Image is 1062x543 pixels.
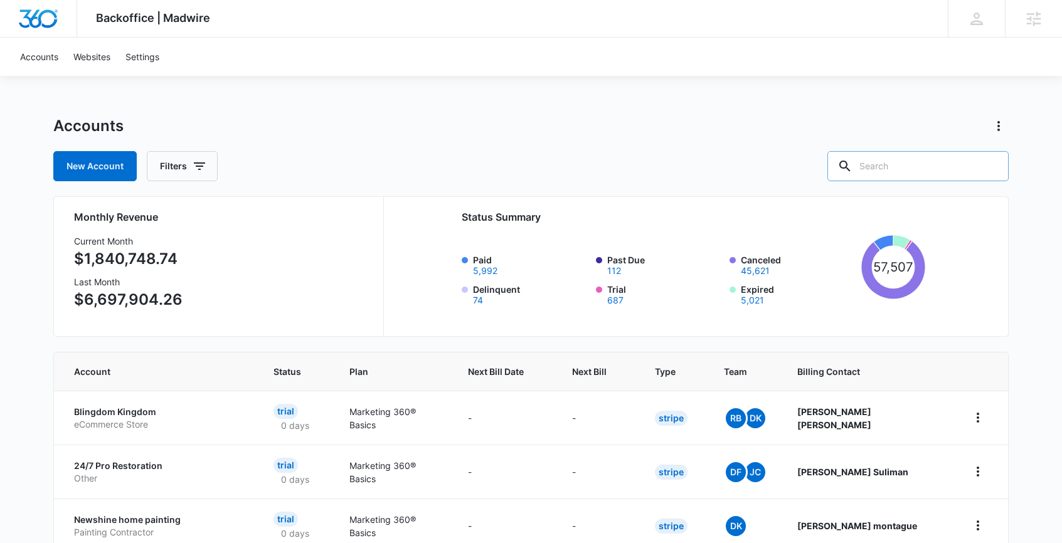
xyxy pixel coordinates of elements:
p: Marketing 360® Basics [349,405,438,431]
label: Paid [473,253,588,275]
button: Trial [607,296,624,305]
p: $6,697,904.26 [74,288,183,311]
p: $1,840,748.74 [74,248,183,270]
span: DF [726,462,746,482]
p: 24/7 Pro Restoration [74,460,243,472]
button: home [968,408,988,428]
td: - [557,391,640,445]
h1: Accounts [53,117,124,135]
h3: Current Month [74,235,183,248]
strong: [PERSON_NAME] Suliman [797,467,908,477]
p: 0 days [273,419,317,432]
a: Settings [118,38,167,76]
p: eCommerce Store [74,418,243,431]
a: Blingdom KingdomeCommerce Store [74,406,243,430]
div: Trial [273,404,298,419]
strong: [PERSON_NAME] [PERSON_NAME] [797,406,871,430]
a: Accounts [13,38,66,76]
span: JC [745,462,765,482]
label: Delinquent [473,283,588,305]
p: Blingdom Kingdom [74,406,243,418]
a: New Account [53,151,137,181]
p: Marketing 360® Basics [349,459,438,485]
input: Search [827,151,1009,181]
div: Stripe [655,519,688,534]
button: Delinquent [473,296,483,305]
div: Trial [273,512,298,527]
button: Past Due [607,266,621,275]
span: Next Bill Date [468,365,524,378]
span: Backoffice | Madwire [96,11,210,24]
button: Filters [147,151,218,181]
h2: Monthly Revenue [74,209,368,224]
td: - [557,445,640,498]
p: Painting Contractor [74,526,243,539]
span: Account [74,365,225,378]
span: DK [726,516,746,536]
div: Trial [273,458,298,473]
h3: Last Month [74,275,183,288]
a: 24/7 Pro RestorationOther [74,460,243,484]
span: Team [724,365,749,378]
strong: [PERSON_NAME] montague [797,520,917,531]
label: Past Due [607,253,723,275]
button: home [968,515,988,535]
span: Billing Contact [797,365,938,378]
span: Type [655,365,676,378]
span: DK [745,408,765,428]
button: Actions [989,116,1009,136]
div: Stripe [655,411,688,426]
p: Newshine home painting [74,514,243,526]
label: Expired [741,283,856,305]
td: - [453,391,557,445]
button: Paid [473,266,497,275]
p: 0 days [273,473,317,486]
h2: Status Summary [462,209,925,224]
td: - [453,445,557,498]
span: Plan [349,365,438,378]
label: Canceled [741,253,856,275]
span: Status [273,365,301,378]
button: Canceled [741,266,770,275]
p: 0 days [273,527,317,540]
span: RB [726,408,746,428]
span: Next Bill [572,365,607,378]
button: home [968,461,988,482]
a: Newshine home paintingPainting Contractor [74,514,243,538]
p: Marketing 360® Basics [349,513,438,539]
button: Expired [741,296,764,305]
label: Trial [607,283,723,305]
a: Websites [66,38,118,76]
tspan: 57,507 [873,259,913,275]
p: Other [74,472,243,485]
div: Stripe [655,465,688,480]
